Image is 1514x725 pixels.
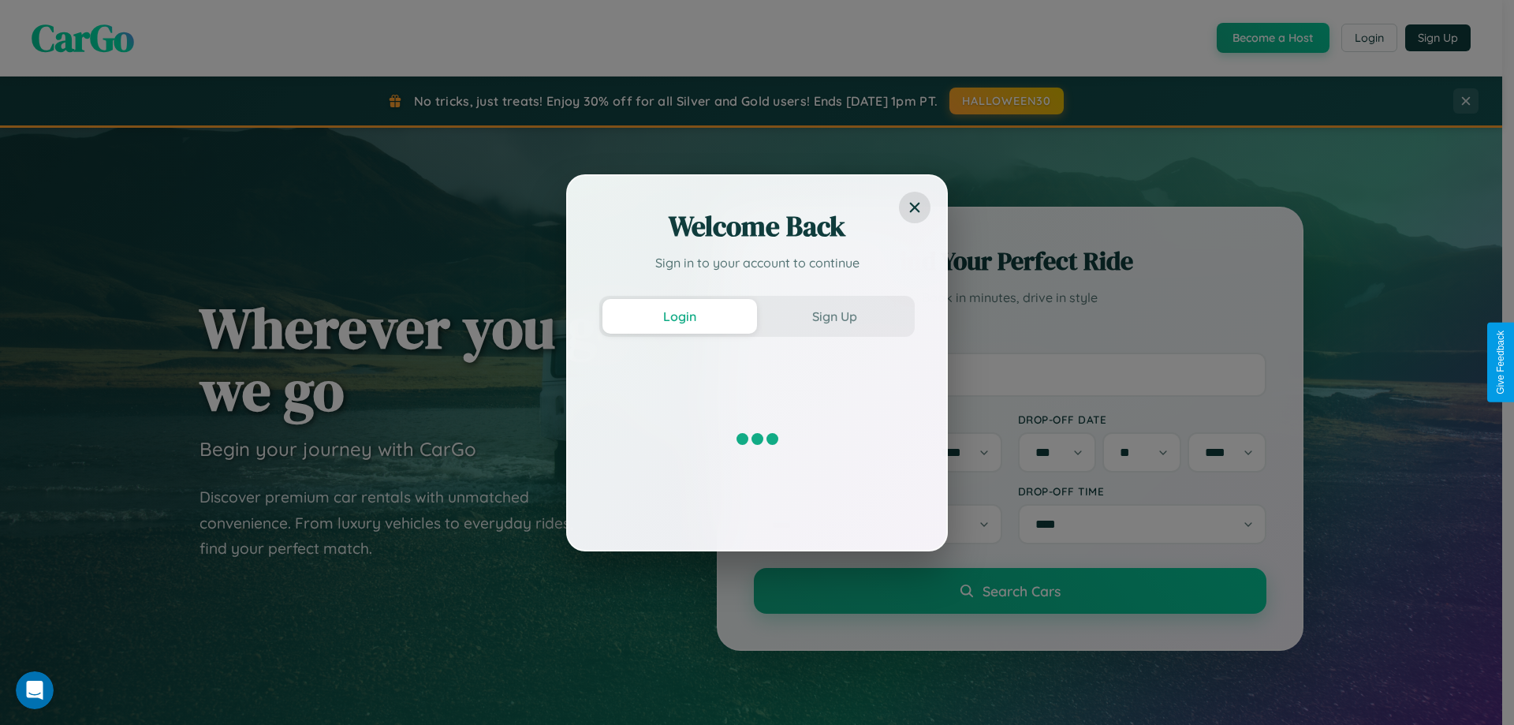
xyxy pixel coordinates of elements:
p: Sign in to your account to continue [599,253,915,272]
iframe: Intercom live chat [16,671,54,709]
button: Login [602,299,757,334]
div: Give Feedback [1495,331,1506,394]
button: Sign Up [757,299,912,334]
h2: Welcome Back [599,207,915,245]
